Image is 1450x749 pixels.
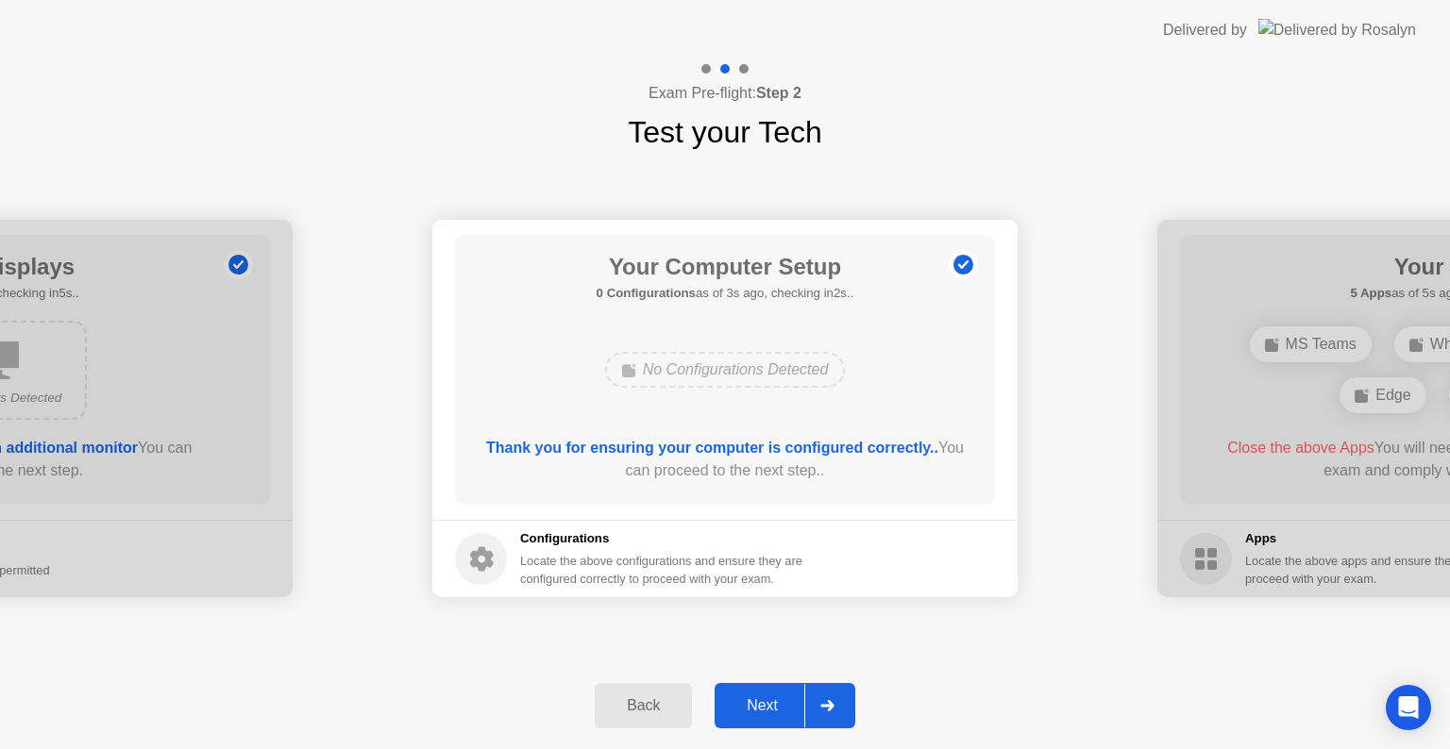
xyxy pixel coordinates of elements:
button: Next [715,683,855,728]
button: Back [595,683,692,728]
div: You can proceed to the next step.. [482,437,969,482]
h5: as of 3s ago, checking in2s.. [597,284,854,303]
div: Back [600,697,686,714]
h1: Your Computer Setup [597,250,854,284]
b: Thank you for ensuring your computer is configured correctly.. [486,440,938,456]
h5: Configurations [520,529,806,548]
h4: Exam Pre-flight: [649,82,801,105]
div: Next [720,697,804,714]
div: Delivered by [1163,19,1247,42]
b: Step 2 [756,85,801,101]
div: No Configurations Detected [605,352,846,388]
img: Delivered by Rosalyn [1258,19,1416,41]
div: Open Intercom Messenger [1386,685,1431,730]
b: 0 Configurations [597,286,696,300]
div: Locate the above configurations and ensure they are configured correctly to proceed with your exam. [520,552,806,588]
h1: Test your Tech [628,109,822,155]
